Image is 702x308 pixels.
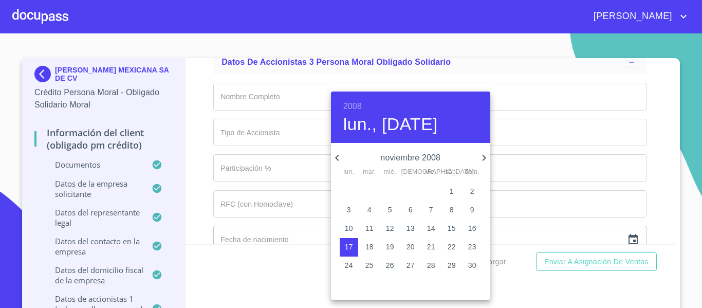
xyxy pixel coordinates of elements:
span: vie. [422,167,440,177]
p: 25 [365,260,374,270]
span: mié. [381,167,399,177]
p: noviembre 2008 [343,152,478,164]
p: 8 [450,205,454,215]
p: 1 [450,186,454,196]
p: 4 [367,205,372,215]
p: 12 [386,223,394,233]
button: 17 [340,238,358,257]
button: 6 [401,201,420,220]
p: 2 [470,186,474,196]
button: 25 [360,257,379,275]
button: 22 [442,238,461,257]
button: 23 [463,238,482,257]
button: 13 [401,220,420,238]
button: 21 [422,238,440,257]
p: 13 [407,223,415,233]
button: 24 [340,257,358,275]
p: 3 [347,205,351,215]
p: 24 [345,260,353,270]
button: 28 [422,257,440,275]
button: 20 [401,238,420,257]
p: 16 [468,223,476,233]
p: 21 [427,242,435,252]
button: 9 [463,201,482,220]
p: 28 [427,260,435,270]
p: 6 [409,205,413,215]
p: 7 [429,205,433,215]
button: 27 [401,257,420,275]
p: 18 [365,242,374,252]
span: sáb. [442,167,461,177]
span: mar. [360,167,379,177]
button: 12 [381,220,399,238]
button: lun., [DATE] [343,114,438,135]
p: 26 [386,260,394,270]
p: 20 [407,242,415,252]
span: lun. [340,167,358,177]
button: 3 [340,201,358,220]
span: dom. [463,167,482,177]
button: 18 [360,238,379,257]
p: 10 [345,223,353,233]
button: 1 [442,183,461,201]
button: 15 [442,220,461,238]
button: 2 [463,183,482,201]
p: 22 [448,242,456,252]
button: 11 [360,220,379,238]
p: 30 [468,260,476,270]
button: 10 [340,220,358,238]
p: 17 [345,242,353,252]
p: 15 [448,223,456,233]
p: 29 [448,260,456,270]
p: 5 [388,205,392,215]
p: 14 [427,223,435,233]
button: 2008 [343,99,362,114]
p: 19 [386,242,394,252]
button: 4 [360,201,379,220]
button: 8 [442,201,461,220]
button: 16 [463,220,482,238]
p: 9 [470,205,474,215]
button: 19 [381,238,399,257]
span: [DEMOGRAPHIC_DATA]. [401,167,420,177]
button: 14 [422,220,440,238]
p: 11 [365,223,374,233]
button: 29 [442,257,461,275]
button: 7 [422,201,440,220]
button: 5 [381,201,399,220]
button: 26 [381,257,399,275]
p: 23 [468,242,476,252]
button: 30 [463,257,482,275]
p: 27 [407,260,415,270]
